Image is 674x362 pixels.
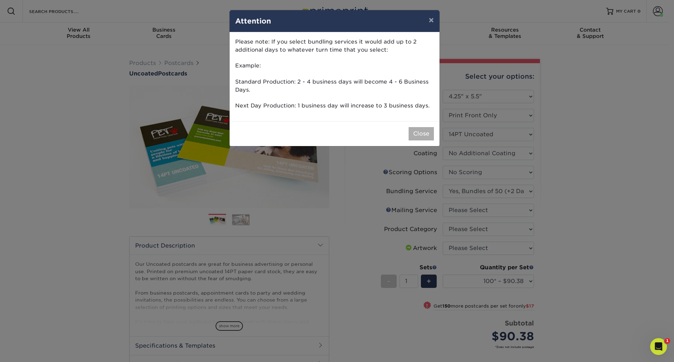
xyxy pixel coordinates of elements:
button: × [423,10,439,30]
span: 1 [665,338,670,344]
h4: Attention [235,16,434,26]
iframe: Intercom live chat [650,338,667,355]
p: Please note: If you select bundling services it would add up to 2 additional days to whatever tur... [235,38,434,110]
button: Close [409,127,434,140]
